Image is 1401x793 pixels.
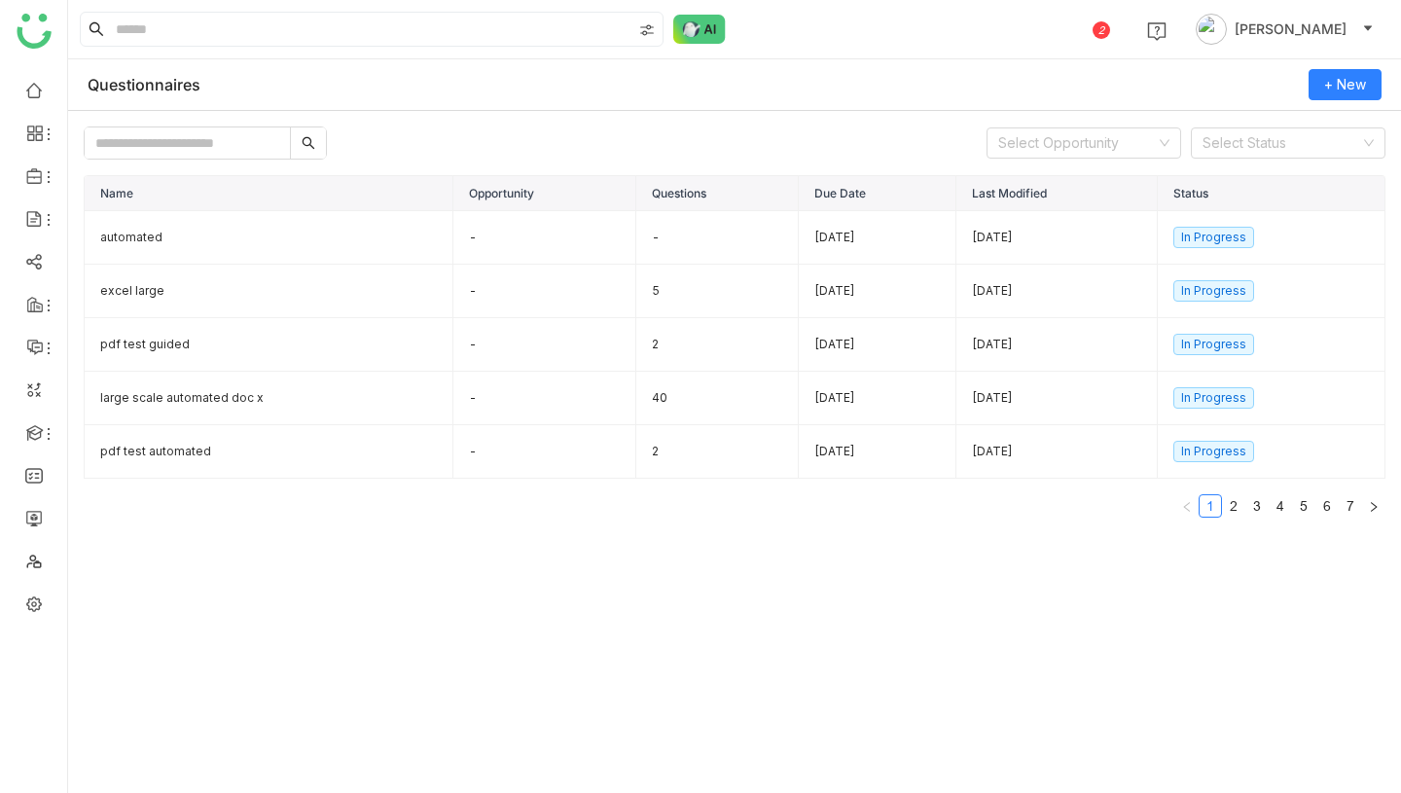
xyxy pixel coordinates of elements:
[453,211,636,265] td: -
[1158,176,1385,211] th: Status
[1192,14,1378,45] button: [PERSON_NAME]
[799,211,956,265] td: [DATE]
[956,176,1158,211] th: Last Modified
[1270,495,1291,517] a: 4
[85,265,453,318] td: excel large
[636,176,800,211] th: Questions
[1340,495,1361,517] a: 7
[85,372,453,425] td: large scale automated doc x
[636,211,800,265] td: -
[1200,495,1221,517] a: 1
[1093,21,1110,39] div: 2
[1173,334,1254,355] nz-tag: In Progress
[799,176,956,211] th: Due Date
[972,389,1141,408] div: [DATE]
[453,318,636,372] td: -
[1175,494,1199,518] button: Previous Page
[453,176,636,211] th: Opportunity
[1316,495,1338,517] a: 6
[1223,495,1244,517] a: 2
[1293,495,1314,517] a: 5
[85,176,453,211] th: Name
[673,15,726,44] img: ask-buddy-normal.svg
[88,75,200,94] div: Questionnaires
[1199,494,1222,518] li: 1
[1269,494,1292,518] li: 4
[1173,227,1254,248] nz-tag: In Progress
[1196,14,1227,45] img: avatar
[972,229,1141,247] div: [DATE]
[1245,494,1269,518] li: 3
[1362,494,1385,518] button: Next Page
[453,265,636,318] td: -
[636,318,800,372] td: 2
[972,282,1141,301] div: [DATE]
[972,336,1141,354] div: [DATE]
[1173,280,1254,302] nz-tag: In Progress
[1315,494,1339,518] li: 6
[1324,74,1366,95] span: + New
[799,265,956,318] td: [DATE]
[972,443,1141,461] div: [DATE]
[1292,494,1315,518] li: 5
[799,425,956,479] td: [DATE]
[1173,387,1254,409] nz-tag: In Progress
[85,318,453,372] td: pdf test guided
[636,425,800,479] td: 2
[1235,18,1347,40] span: [PERSON_NAME]
[799,318,956,372] td: [DATE]
[639,22,655,38] img: search-type.svg
[453,425,636,479] td: -
[1222,494,1245,518] li: 2
[1147,21,1167,41] img: help.svg
[636,265,800,318] td: 5
[85,425,453,479] td: pdf test automated
[636,372,800,425] td: 40
[1173,441,1254,462] nz-tag: In Progress
[85,211,453,265] td: automated
[799,372,956,425] td: [DATE]
[1246,495,1268,517] a: 3
[17,14,52,49] img: logo
[453,372,636,425] td: -
[1339,494,1362,518] li: 7
[1309,69,1382,100] button: + New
